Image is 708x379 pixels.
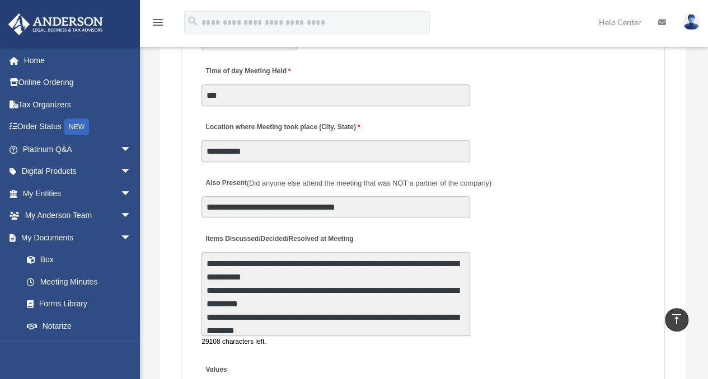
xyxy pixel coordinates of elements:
[16,293,148,315] a: Forms Library
[120,337,143,360] span: arrow_drop_down
[8,226,148,249] a: My Documentsarrow_drop_down
[16,271,143,293] a: Meeting Minutes
[665,308,688,331] a: vertical_align_top
[120,205,143,228] span: arrow_drop_down
[151,20,165,29] a: menu
[8,138,148,160] a: Platinum Q&Aarrow_drop_down
[16,249,148,271] a: Box
[120,182,143,205] span: arrow_drop_down
[8,205,148,227] a: My Anderson Teamarrow_drop_down
[201,120,363,135] label: Location where Meeting took place (City, State)
[8,182,148,205] a: My Entitiesarrow_drop_down
[16,315,148,337] a: Notarize
[120,226,143,249] span: arrow_drop_down
[201,176,494,191] label: Also Present
[64,119,89,135] div: NEW
[201,64,308,79] label: Time of day Meeting Held
[8,49,148,72] a: Home
[187,15,199,27] i: search
[120,160,143,183] span: arrow_drop_down
[5,13,106,35] img: Anderson Advisors Platinum Portal
[151,16,165,29] i: menu
[8,116,148,139] a: Order StatusNEW
[670,312,683,326] i: vertical_align_top
[8,160,148,183] a: Digital Productsarrow_drop_down
[8,93,148,116] a: Tax Organizers
[120,138,143,161] span: arrow_drop_down
[8,72,148,94] a: Online Ordering
[201,336,470,348] div: 29108 characters left.
[247,179,491,187] span: (Did anyone else attend the meeting that was NOT a partner of the company)
[683,14,700,30] img: User Pic
[8,337,148,359] a: Online Learningarrow_drop_down
[201,231,356,247] label: Items Discussed/Decided/Resolved at Meeting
